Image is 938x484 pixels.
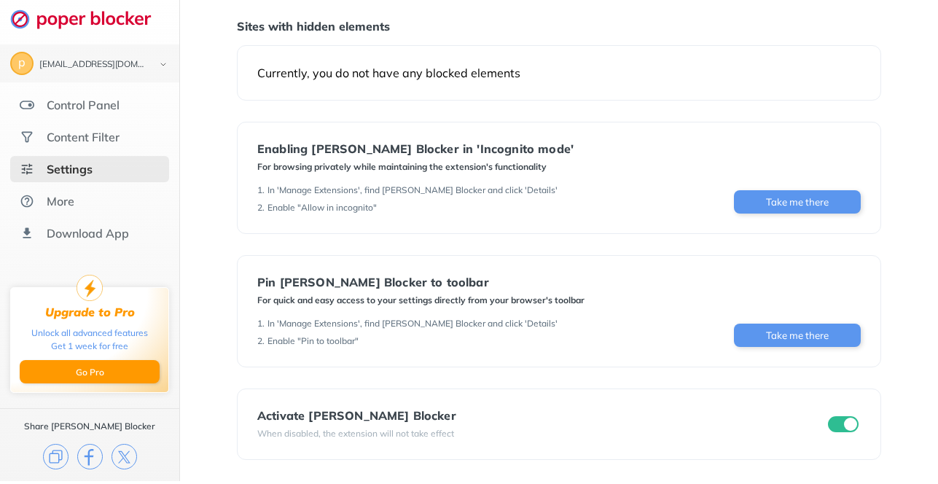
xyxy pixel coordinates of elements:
div: Currently, you do not have any blocked elements [257,66,861,80]
img: chevron-bottom-black.svg [155,57,172,72]
div: Enable "Pin to toolbar" [267,335,359,347]
div: phdjd1994@gmail.com [39,60,147,70]
button: Take me there [734,190,861,214]
div: Content Filter [47,130,120,144]
div: 1 . [257,184,265,196]
div: Upgrade to Pro [45,305,135,319]
img: download-app.svg [20,226,34,241]
div: Share [PERSON_NAME] Blocker [24,421,155,432]
button: Go Pro [20,360,160,383]
img: x.svg [112,444,137,469]
div: Activate [PERSON_NAME] Blocker [257,409,456,422]
img: social.svg [20,130,34,144]
div: When disabled, the extension will not take effect [257,428,456,440]
div: In 'Manage Extensions', find [PERSON_NAME] Blocker and click 'Details' [267,184,558,196]
div: Unlock all advanced features [31,327,148,340]
div: For quick and easy access to your settings directly from your browser's toolbar [257,294,585,306]
div: Pin [PERSON_NAME] Blocker to toolbar [257,276,585,289]
div: 2 . [257,335,265,347]
div: In 'Manage Extensions', find [PERSON_NAME] Blocker and click 'Details' [267,318,558,329]
div: Get 1 week for free [51,340,128,353]
div: Download App [47,226,129,241]
button: Take me there [734,324,861,347]
img: logo-webpage.svg [10,9,167,29]
img: facebook.svg [77,444,103,469]
img: upgrade-to-pro.svg [77,275,103,301]
div: For browsing privately while maintaining the extension's functionality [257,161,574,173]
img: about.svg [20,194,34,208]
div: Control Panel [47,98,120,112]
div: 2 . [257,202,265,214]
div: Enabling [PERSON_NAME] Blocker in 'Incognito mode' [257,142,574,155]
img: settings-selected.svg [20,162,34,176]
div: Sites with hidden elements [237,19,881,34]
img: copy.svg [43,444,69,469]
div: More [47,194,74,208]
div: 1 . [257,318,265,329]
img: features.svg [20,98,34,112]
div: Enable "Allow in incognito" [267,202,377,214]
div: Settings [47,162,93,176]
